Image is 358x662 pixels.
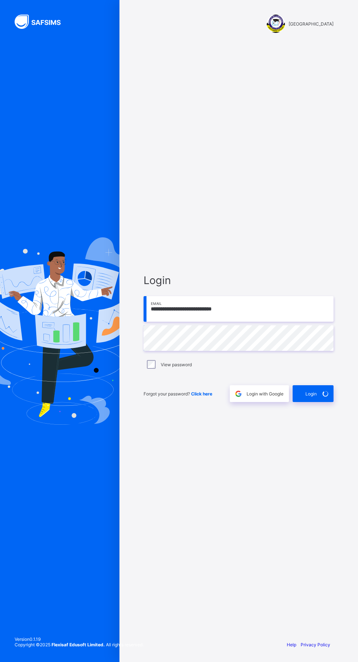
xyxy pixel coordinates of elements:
span: Login [144,274,334,287]
a: Privacy Policy [301,642,330,647]
a: Click here [191,391,212,397]
span: [GEOGRAPHIC_DATA] [289,21,334,27]
span: Login with Google [247,391,283,397]
span: Forgot your password? [144,391,212,397]
strong: Flexisaf Edusoft Limited. [52,642,105,647]
img: SAFSIMS Logo [15,15,69,29]
span: Copyright © 2025 All rights reserved. [15,642,144,647]
a: Help [287,642,296,647]
label: View password [161,362,192,367]
span: Login [305,391,317,397]
img: google.396cfc9801f0270233282035f929180a.svg [234,390,243,398]
span: Version 0.1.19 [15,636,144,642]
